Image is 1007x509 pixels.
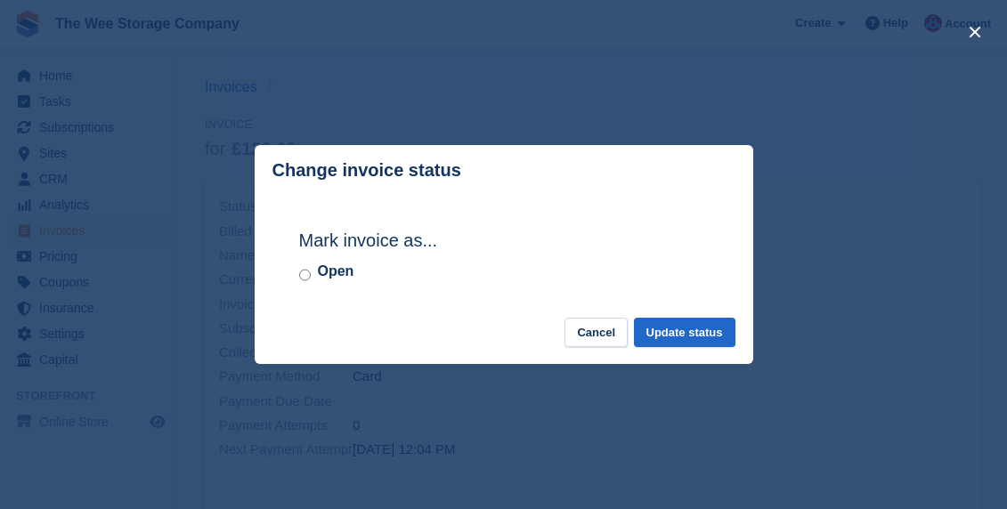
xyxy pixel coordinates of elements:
label: Open [318,261,354,282]
p: Change invoice status [272,160,461,181]
h2: Mark invoice as... [299,227,709,254]
button: close [961,18,989,46]
button: Cancel [564,318,628,347]
button: Update status [634,318,735,347]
